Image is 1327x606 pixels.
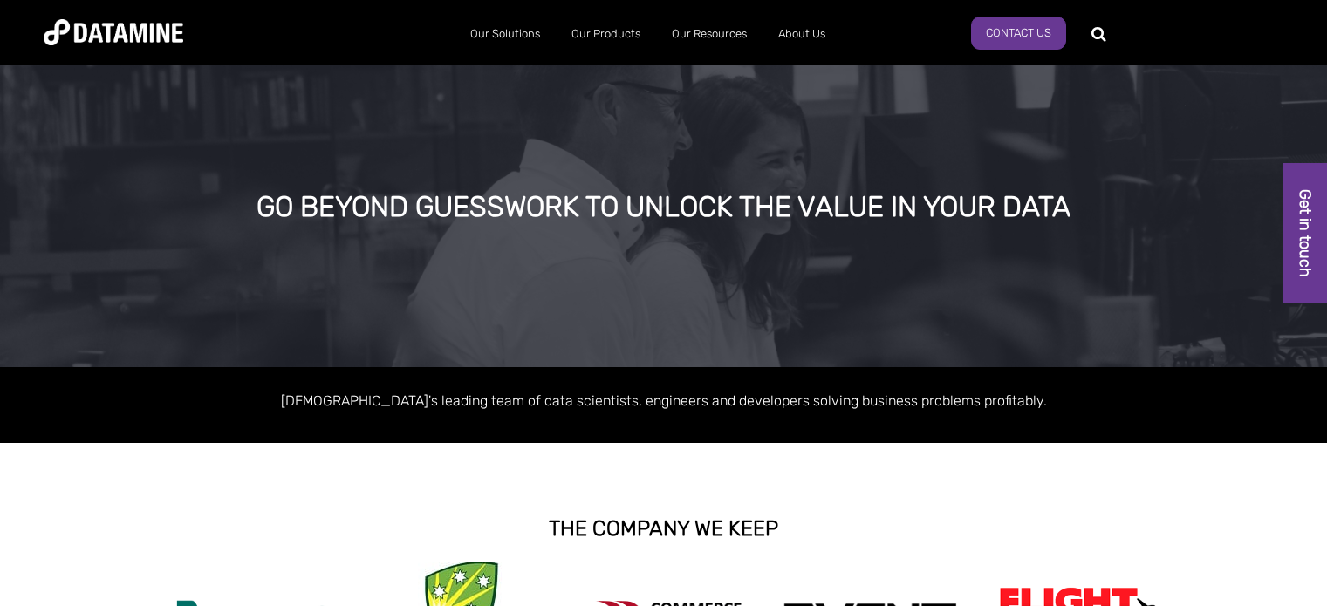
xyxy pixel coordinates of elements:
[549,516,778,541] strong: THE COMPANY WE KEEP
[763,11,841,57] a: About Us
[656,11,763,57] a: Our Resources
[971,17,1066,50] a: Contact us
[556,11,656,57] a: Our Products
[455,11,556,57] a: Our Solutions
[1283,163,1327,303] a: Get in touch
[167,389,1161,412] p: [DEMOGRAPHIC_DATA]'s leading team of data scientists, engineers and developers solving business p...
[44,19,183,45] img: Datamine
[155,192,1173,223] div: GO BEYOND GUESSWORK TO UNLOCK THE VALUE IN YOUR DATA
